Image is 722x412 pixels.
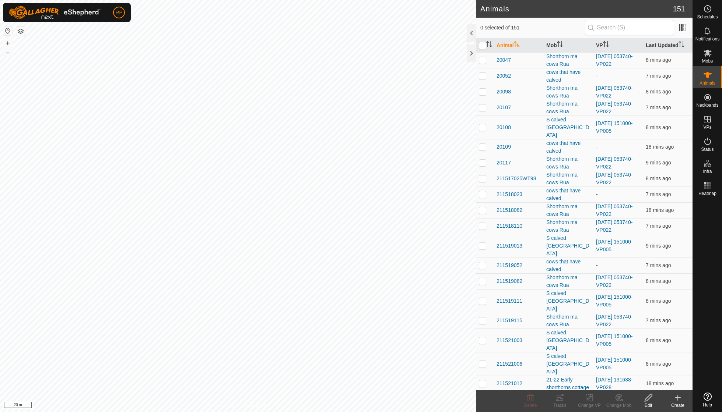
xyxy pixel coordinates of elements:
[546,234,590,257] div: S calved [GEOGRAPHIC_DATA]
[543,38,593,53] th: Mob
[695,37,719,41] span: Notifications
[546,203,590,218] div: Shorthorn ma cows Rua
[3,26,12,35] button: Reset Map
[546,313,590,328] div: Shorthorn ma cows Rua
[646,317,671,323] span: 11 Sep 2025 at 1:35 PM
[524,403,537,408] span: Delete
[646,73,671,79] span: 11 Sep 2025 at 1:35 PM
[497,191,522,198] span: 211518023
[596,191,598,197] app-display-virtual-paddock-transition: -
[646,160,671,166] span: 11 Sep 2025 at 1:33 PM
[700,81,715,85] span: Animals
[646,278,671,284] span: 11 Sep 2025 at 1:34 PM
[604,402,634,409] div: Change Mob
[596,219,632,233] a: [DATE] 053740-VP022
[596,172,632,185] a: [DATE] 053740-VP022
[546,68,590,84] div: cows that have calved
[9,6,101,19] img: Gallagher Logo
[596,333,632,347] a: [DATE] 151000-VP005
[703,169,712,174] span: Infra
[596,357,632,370] a: [DATE] 151000-VP005
[497,206,522,214] span: 211518082
[596,274,632,288] a: [DATE] 053740-VP022
[596,144,598,150] app-display-virtual-paddock-transition: -
[646,124,671,130] span: 11 Sep 2025 at 1:34 PM
[497,360,522,368] span: 211521006
[646,175,671,181] span: 11 Sep 2025 at 1:34 PM
[497,277,522,285] span: 211519082
[646,104,671,110] span: 11 Sep 2025 at 1:34 PM
[546,376,590,391] div: 21-22 Early shorthorns cottage
[596,314,632,327] a: [DATE] 053740-VP022
[497,337,522,344] span: 211521003
[545,402,575,409] div: Tracks
[497,88,511,96] span: 20098
[480,4,673,13] h2: Animals
[596,156,632,170] a: [DATE] 053740-VP022
[646,262,671,268] span: 11 Sep 2025 at 1:35 PM
[546,258,590,273] div: cows that have calved
[596,377,632,390] a: [DATE] 131638-VP028
[546,274,590,289] div: Shorthorn ma cows Rua
[497,317,522,324] span: 211519115
[646,337,671,343] span: 11 Sep 2025 at 1:34 PM
[679,42,684,48] p-sorticon: Activate to sort
[646,223,671,229] span: 11 Sep 2025 at 1:35 PM
[557,42,563,48] p-sorticon: Activate to sort
[494,38,543,53] th: Animal
[634,402,663,409] div: Edit
[497,159,511,167] span: 20117
[497,124,511,131] span: 20108
[701,147,714,152] span: Status
[703,403,712,407] span: Help
[546,116,590,139] div: S calved [GEOGRAPHIC_DATA]
[646,361,671,367] span: 11 Sep 2025 at 1:34 PM
[698,191,716,196] span: Heatmap
[702,59,713,63] span: Mobs
[546,139,590,155] div: cows that have calved
[575,402,604,409] div: Change VP
[646,380,674,386] span: 11 Sep 2025 at 1:24 PM
[16,27,25,36] button: Map Layers
[497,175,536,182] span: 211517025WT98
[673,3,685,14] span: 151
[546,84,590,100] div: Shorthorn ma cows Rua
[696,103,718,107] span: Neckbands
[663,402,693,409] div: Create
[497,262,522,269] span: 211519052
[497,297,522,305] span: 211519111
[646,89,671,95] span: 11 Sep 2025 at 1:33 PM
[514,42,520,48] p-sorticon: Activate to sort
[497,143,511,151] span: 20109
[546,352,590,376] div: S calved [GEOGRAPHIC_DATA]
[546,290,590,313] div: S calved [GEOGRAPHIC_DATA]
[646,144,674,150] span: 11 Sep 2025 at 1:24 PM
[596,73,598,79] app-display-virtual-paddock-transition: -
[596,101,632,114] a: [DATE] 053740-VP022
[497,104,511,111] span: 20107
[596,85,632,99] a: [DATE] 053740-VP022
[643,38,693,53] th: Last Updated
[646,243,671,249] span: 11 Sep 2025 at 1:33 PM
[596,239,632,252] a: [DATE] 151000-VP005
[546,171,590,187] div: Shorthorn ma cows Rua
[646,207,674,213] span: 11 Sep 2025 at 1:24 PM
[3,48,12,57] button: –
[596,53,632,67] a: [DATE] 053740-VP022
[486,42,492,48] p-sorticon: Activate to sort
[497,56,511,64] span: 20047
[703,125,711,129] span: VPs
[596,294,632,308] a: [DATE] 151000-VP005
[546,53,590,68] div: Shorthorn ma cows Rua
[546,187,590,202] div: cows that have calved
[3,39,12,47] button: +
[593,38,643,53] th: VP
[497,222,522,230] span: 211518110
[115,9,122,17] span: RP
[603,42,609,48] p-sorticon: Activate to sort
[693,390,722,410] a: Help
[596,262,598,268] app-display-virtual-paddock-transition: -
[546,100,590,116] div: Shorthorn ma cows Rua
[596,120,632,134] a: [DATE] 151000-VP005
[497,380,522,387] span: 211521012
